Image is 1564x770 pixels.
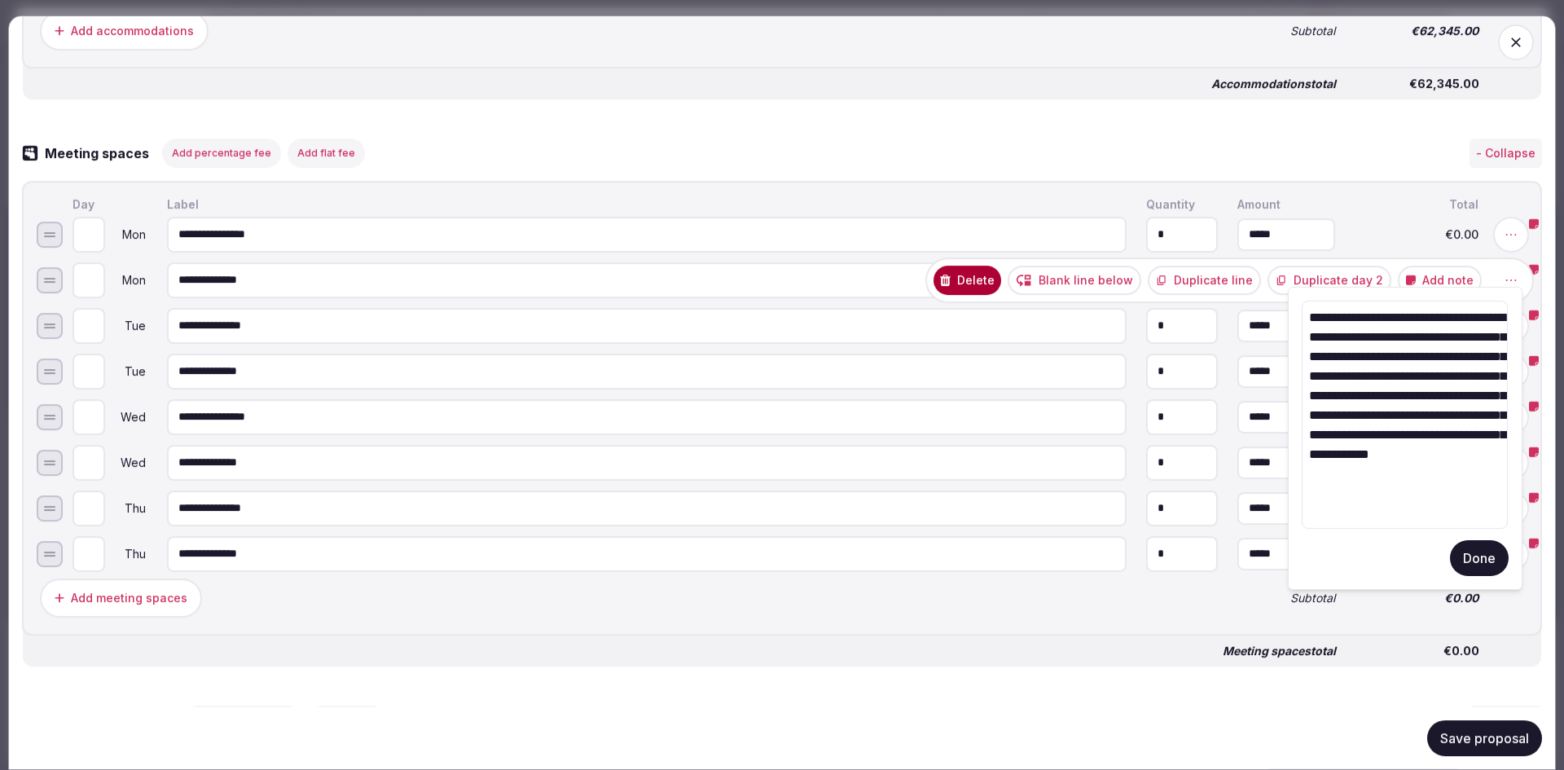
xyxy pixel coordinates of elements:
div: Mon [108,275,147,286]
div: Thu [108,503,147,514]
button: - Collapse [1470,706,1542,735]
div: Label [164,196,1130,213]
button: Add percentage fee [162,139,281,168]
button: Done [1450,540,1509,576]
div: Add meeting spaces [71,590,187,606]
span: €62,345.00 [1355,78,1479,90]
button: Blank line below [1008,266,1141,295]
div: Tue [108,366,147,377]
div: Tue [108,320,147,332]
div: Subtotal [1234,589,1338,607]
button: Save proposal [1427,720,1542,756]
div: Thu [108,548,147,560]
div: Day [69,196,151,213]
button: Add percentage fee [183,706,302,735]
span: Accommodations total [1211,78,1336,90]
div: Amount [1234,196,1338,213]
span: €0.00 [1355,229,1478,240]
span: Meeting spaces total [1223,645,1336,657]
div: Quantity [1143,196,1221,213]
span: €0.00 [1355,645,1479,657]
span: €0.00 [1355,592,1478,604]
div: Wed [108,457,147,469]
button: Add flat fee [309,706,386,735]
div: Mon [108,229,147,240]
div: Total [1351,196,1482,213]
div: Wed [108,411,147,423]
button: - Collapse [1470,139,1542,168]
button: Duplicate day 2 [1267,266,1391,295]
button: Add flat fee [288,139,365,168]
button: Add note [1398,266,1482,295]
button: Delete [934,266,1001,295]
button: Add accommodations [40,11,209,51]
h3: Meeting spaces [38,143,165,163]
button: Add meeting spaces [40,579,202,618]
button: Duplicate line [1148,266,1261,295]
